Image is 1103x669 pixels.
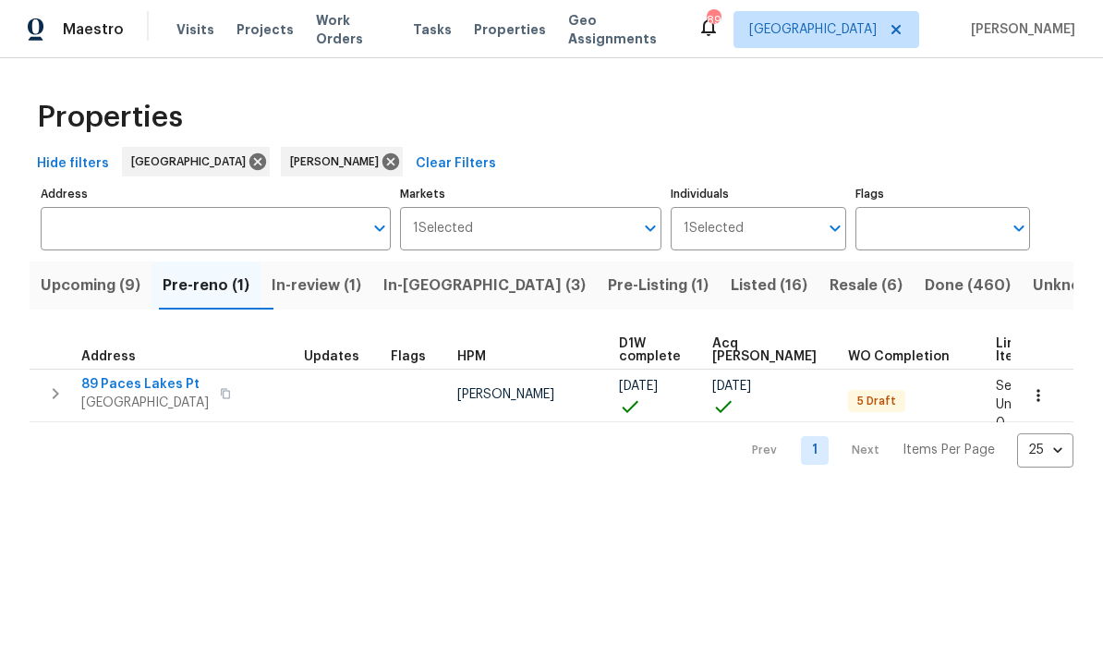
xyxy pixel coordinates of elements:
[712,380,751,393] span: [DATE]
[712,337,817,363] span: Acq [PERSON_NAME]
[996,398,1041,430] span: Unsent: 0
[236,20,294,39] span: Projects
[122,147,270,176] div: [GEOGRAPHIC_DATA]
[822,215,848,241] button: Open
[37,152,109,176] span: Hide filters
[474,20,546,39] span: Properties
[848,350,950,363] span: WO Completion
[707,11,720,30] div: 89
[413,23,452,36] span: Tasks
[671,189,845,200] label: Individuals
[304,350,359,363] span: Updates
[41,189,391,200] label: Address
[964,20,1075,39] span: [PERSON_NAME]
[41,273,140,298] span: Upcoming (9)
[1017,426,1073,474] div: 25
[416,152,496,176] span: Clear Filters
[400,189,662,200] label: Markets
[408,147,503,181] button: Clear Filters
[850,394,903,409] span: 5 Draft
[272,273,361,298] span: In-review (1)
[316,11,391,48] span: Work Orders
[619,380,658,393] span: [DATE]
[290,152,386,171] span: [PERSON_NAME]
[81,350,136,363] span: Address
[749,20,877,39] span: [GEOGRAPHIC_DATA]
[996,380,1048,393] span: Sent: 30
[903,441,995,459] p: Items Per Page
[996,337,1032,363] span: Line Items
[684,221,744,237] span: 1 Selected
[37,108,183,127] span: Properties
[81,375,209,394] span: 89 Paces Lakes Pt
[457,388,554,401] span: [PERSON_NAME]
[367,215,393,241] button: Open
[925,273,1011,298] span: Done (460)
[855,189,1030,200] label: Flags
[619,337,681,363] span: D1W complete
[731,273,807,298] span: Listed (16)
[30,147,116,181] button: Hide filters
[1006,215,1032,241] button: Open
[176,20,214,39] span: Visits
[608,273,709,298] span: Pre-Listing (1)
[457,350,486,363] span: HPM
[383,273,586,298] span: In-[GEOGRAPHIC_DATA] (3)
[281,147,403,176] div: [PERSON_NAME]
[163,273,249,298] span: Pre-reno (1)
[568,11,675,48] span: Geo Assignments
[801,436,829,465] a: Goto page 1
[637,215,663,241] button: Open
[413,221,473,237] span: 1 Selected
[131,152,253,171] span: [GEOGRAPHIC_DATA]
[391,350,426,363] span: Flags
[734,433,1073,468] nav: Pagination Navigation
[830,273,903,298] span: Resale (6)
[63,20,124,39] span: Maestro
[81,394,209,412] span: [GEOGRAPHIC_DATA]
